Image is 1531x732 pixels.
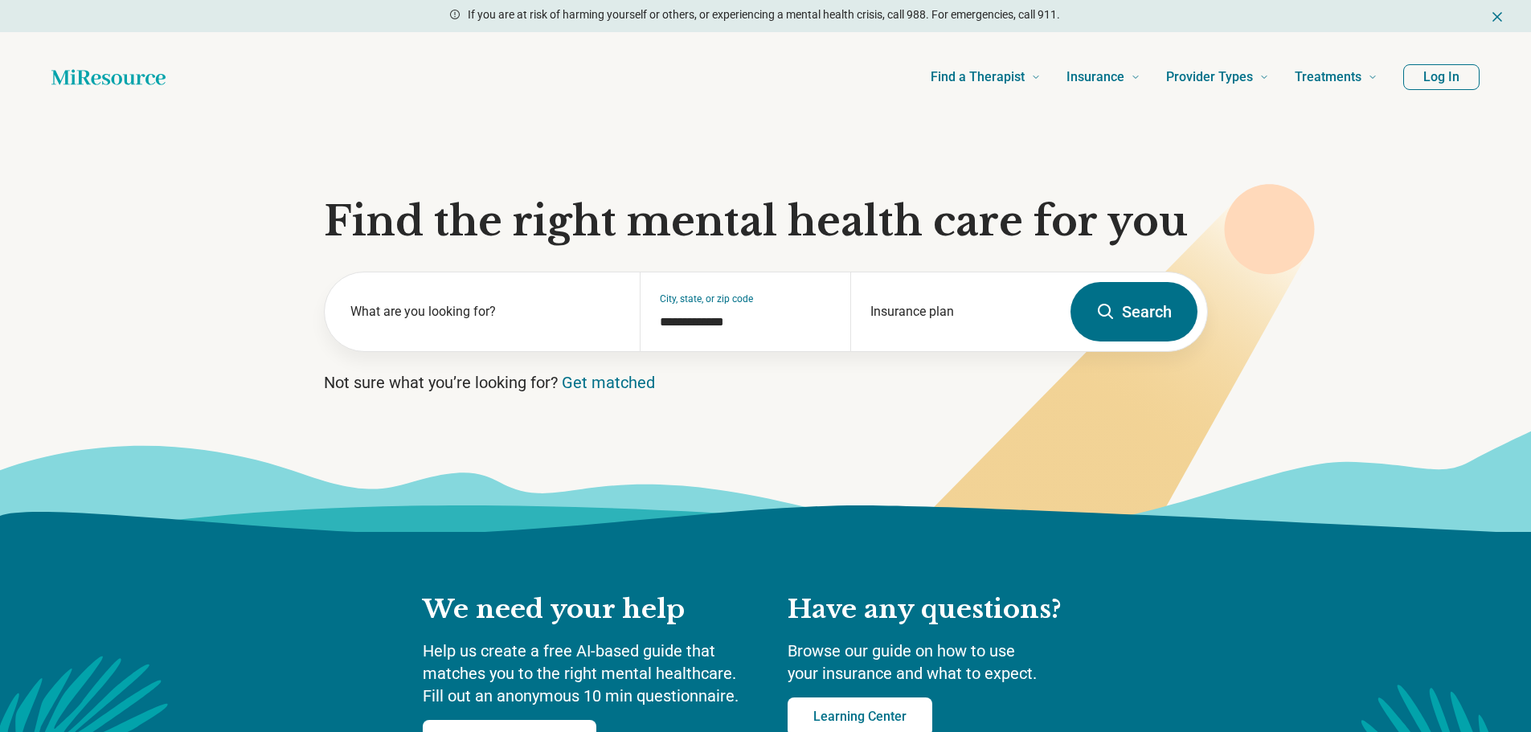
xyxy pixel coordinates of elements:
[324,371,1208,394] p: Not sure what you’re looking for?
[468,6,1060,23] p: If you are at risk of harming yourself or others, or experiencing a mental health crisis, call 98...
[423,593,755,627] h2: We need your help
[324,198,1208,246] h1: Find the right mental health care for you
[931,66,1025,88] span: Find a Therapist
[1295,45,1377,109] a: Treatments
[51,61,166,93] a: Home page
[788,593,1109,627] h2: Have any questions?
[1403,64,1480,90] button: Log In
[1166,45,1269,109] a: Provider Types
[931,45,1041,109] a: Find a Therapist
[1489,6,1505,26] button: Dismiss
[1295,66,1361,88] span: Treatments
[1066,45,1140,109] a: Insurance
[1166,66,1253,88] span: Provider Types
[562,373,655,392] a: Get matched
[788,640,1109,685] p: Browse our guide on how to use your insurance and what to expect.
[350,302,621,321] label: What are you looking for?
[1066,66,1124,88] span: Insurance
[1070,282,1197,341] button: Search
[423,640,755,707] p: Help us create a free AI-based guide that matches you to the right mental healthcare. Fill out an...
